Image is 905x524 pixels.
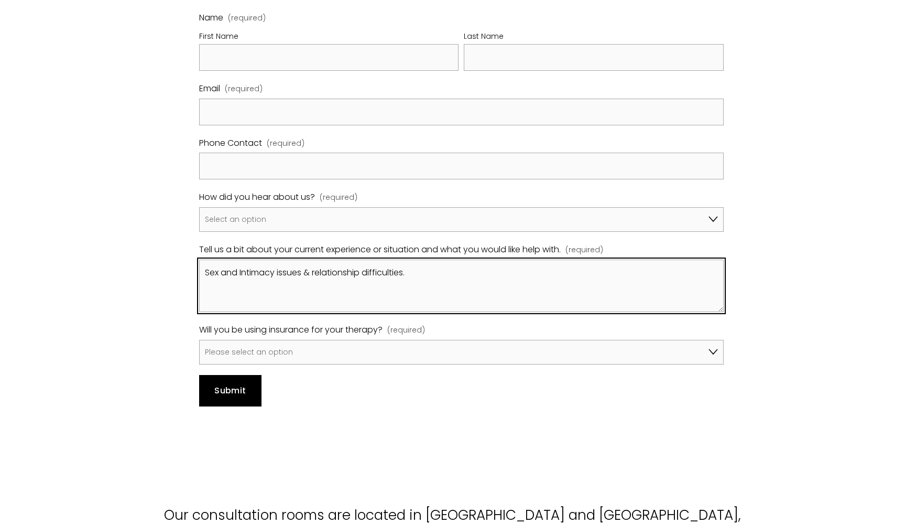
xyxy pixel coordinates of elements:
span: Email [199,81,220,97]
span: Name [199,10,223,26]
span: How did you hear about us? [199,190,315,205]
span: (required) [267,137,304,150]
textarea: Sex and Intimacy issues & relationship difficulties. [199,260,724,312]
span: Submit [214,384,246,397]
span: (required) [228,15,266,22]
div: First Name [199,30,459,44]
span: (required) [565,243,603,256]
select: How did you hear about us? [199,207,724,232]
span: (required) [225,82,263,95]
span: Will you be using insurance for your therapy? [199,323,383,338]
div: Last Name [464,30,724,44]
span: Tell us a bit about your current experience or situation and what you would like help with. [199,242,561,258]
span: Phone Contact [199,136,262,151]
span: (required) [320,191,357,204]
button: SubmitSubmit [199,375,261,407]
select: Will you be using insurance for your therapy? [199,340,724,365]
span: (required) [387,324,425,337]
